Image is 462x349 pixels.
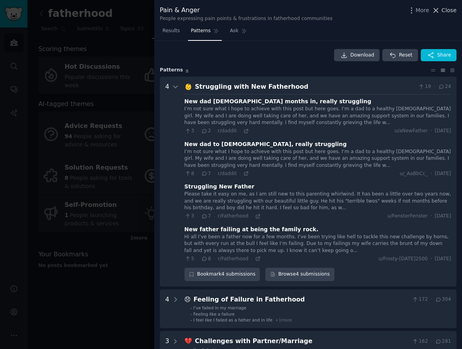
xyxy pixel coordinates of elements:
[416,6,429,15] span: More
[190,305,192,311] div: -
[184,148,451,169] div: I’m not sure what I hope to achieve with this post but here goes. I’m a dad to a healthy [DEMOGRA...
[412,338,428,345] span: 162
[194,305,247,310] span: I’ve failed in my marriage
[438,83,451,90] span: 24
[214,256,215,261] span: ·
[184,128,194,135] span: 3
[191,27,210,35] span: Patterns
[184,296,191,303] span: 😞
[194,312,235,316] span: Feeling like a failure
[214,214,215,219] span: ·
[435,213,451,220] span: [DATE]
[165,82,169,281] div: 4
[351,52,374,59] span: Download
[412,296,428,303] span: 172
[197,214,198,219] span: ·
[275,318,292,322] span: + 1 more
[431,296,432,303] span: ·
[218,256,248,261] span: r/Fatherhood
[160,67,183,74] span: Pattern s
[431,128,432,135] span: ·
[400,170,428,177] span: u/_AaBbCc_
[407,6,429,15] button: More
[421,49,457,62] button: Share
[163,27,180,35] span: Results
[197,256,198,261] span: ·
[230,27,239,35] span: Ask
[239,128,241,134] span: ·
[201,128,211,135] span: 2
[218,213,248,219] span: r/Fatherhood
[188,25,221,41] a: Patterns
[184,183,254,191] div: Struggling New Father
[239,171,241,176] span: ·
[190,311,192,317] div: -
[431,213,432,220] span: ·
[378,256,428,263] span: u/Frosty-[DATE]2500
[431,338,432,345] span: ·
[387,213,428,220] span: u/FensterFenster
[418,83,431,90] span: 19
[195,336,409,346] div: Challenges with Partner/Marriage
[160,15,332,22] div: People expressing pain points & frustrations in fatherhood communities
[184,268,260,281] button: Bookmark4 submissions
[184,170,194,177] span: 8
[184,97,371,106] div: New dad [DEMOGRAPHIC_DATA] months in, really struggling
[201,256,211,263] span: 8
[214,171,215,176] span: ·
[184,83,192,90] span: 👶
[435,170,451,177] span: [DATE]
[184,268,260,281] div: Bookmark 4 submissions
[442,6,457,15] span: Close
[194,295,409,305] div: Feeling of Failure in Fatherhood
[184,191,451,212] div: Please take it easy on me, as I am still new to this parenting whirlwind. It has been a little ov...
[218,171,237,176] span: r/daddit
[184,256,194,263] span: 5
[218,128,237,133] span: r/daddit
[190,317,192,323] div: -
[184,234,451,254] div: Hi all I’ve been a father now for a few months. I’ve been trying like hell to tackle this new cha...
[227,25,250,41] a: Ask
[201,213,211,220] span: 7
[160,5,332,15] div: Pain & Anger
[431,256,432,263] span: ·
[437,52,451,59] span: Share
[251,214,252,219] span: ·
[197,128,198,134] span: ·
[186,69,188,73] span: 8
[197,171,198,176] span: ·
[435,338,451,345] span: 281
[435,296,451,303] span: 304
[195,82,415,92] div: Struggling with New Fatherhood
[394,128,428,135] span: u/aNewFather
[434,83,435,90] span: ·
[165,295,169,323] div: 4
[431,170,432,177] span: ·
[435,128,451,135] span: [DATE]
[334,49,380,62] a: Download
[194,318,273,322] span: I feel like I failed as a father and in life
[184,106,451,126] div: I’m not sure what I hope to achieve with this post but here goes. I’m a dad to a healthy [DEMOGRA...
[184,225,319,234] div: New father failing at being the family rock.
[251,256,252,261] span: ·
[184,213,194,220] span: 3
[160,25,183,41] a: Results
[201,170,211,177] span: 7
[435,256,451,263] span: [DATE]
[184,140,347,148] div: New dad to [DEMOGRAPHIC_DATA], really struggling
[382,49,418,62] button: Reset
[214,128,215,134] span: ·
[265,268,334,281] a: Browse4 submissions
[432,6,457,15] button: Close
[184,337,192,345] span: 💔
[399,52,412,59] span: Reset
